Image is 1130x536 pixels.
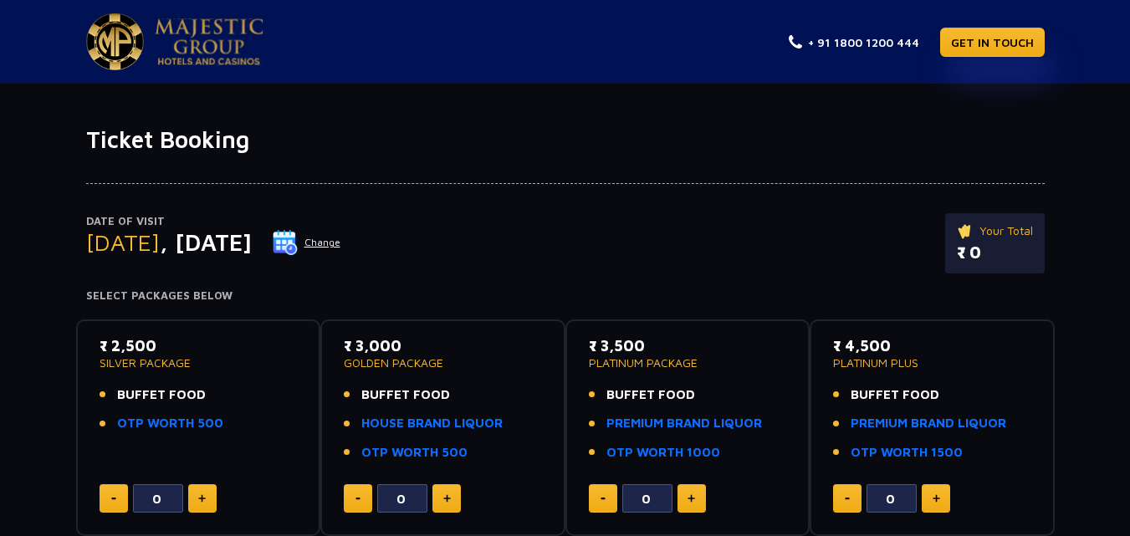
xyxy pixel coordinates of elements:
p: ₹ 3,000 [344,334,542,357]
span: [DATE] [86,228,160,256]
img: ticket [957,222,974,240]
p: PLATINUM PACKAGE [589,357,787,369]
h4: Select Packages Below [86,289,1045,303]
a: OTP WORTH 1000 [606,443,720,462]
img: plus [443,494,451,503]
img: minus [111,498,116,500]
p: Date of Visit [86,213,341,230]
h1: Ticket Booking [86,125,1045,154]
span: BUFFET FOOD [606,385,695,405]
img: minus [355,498,360,500]
a: PREMIUM BRAND LIQUOR [851,414,1006,433]
img: Majestic Pride [155,18,263,65]
a: HOUSE BRAND LIQUOR [361,414,503,433]
img: Majestic Pride [86,13,144,70]
a: PREMIUM BRAND LIQUOR [606,414,762,433]
img: plus [688,494,695,503]
a: GET IN TOUCH [940,28,1045,57]
p: ₹ 3,500 [589,334,787,357]
img: minus [601,498,606,500]
p: SILVER PACKAGE [100,357,298,369]
a: OTP WORTH 500 [117,414,223,433]
span: BUFFET FOOD [851,385,939,405]
p: Your Total [957,222,1033,240]
span: , [DATE] [160,228,252,256]
span: BUFFET FOOD [117,385,206,405]
img: plus [198,494,206,503]
p: PLATINUM PLUS [833,357,1031,369]
p: ₹ 4,500 [833,334,1031,357]
button: Change [272,229,341,256]
a: + 91 1800 1200 444 [789,33,919,51]
p: ₹ 0 [957,240,1033,265]
p: GOLDEN PACKAGE [344,357,542,369]
img: minus [845,498,850,500]
a: OTP WORTH 500 [361,443,468,462]
span: BUFFET FOOD [361,385,450,405]
img: plus [933,494,940,503]
a: OTP WORTH 1500 [851,443,963,462]
p: ₹ 2,500 [100,334,298,357]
